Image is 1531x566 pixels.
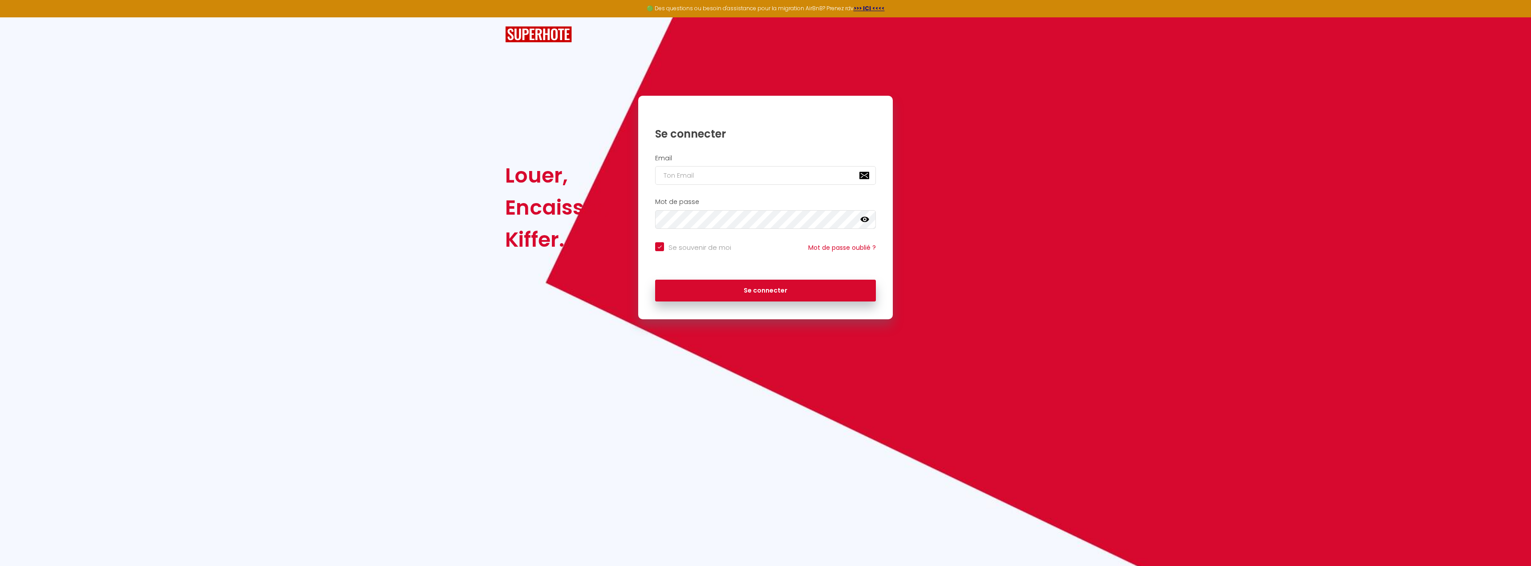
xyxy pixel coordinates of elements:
h2: Email [655,155,876,162]
div: Kiffer. [505,224,610,256]
div: Encaisser, [505,191,610,224]
h1: Se connecter [655,127,876,141]
button: Se connecter [655,280,876,302]
div: Louer, [505,159,610,191]
h2: Mot de passe [655,198,876,206]
img: SuperHote logo [505,26,572,43]
a: Mot de passe oublié ? [808,243,876,252]
a: >>> ICI <<<< [854,4,885,12]
input: Ton Email [655,166,876,185]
